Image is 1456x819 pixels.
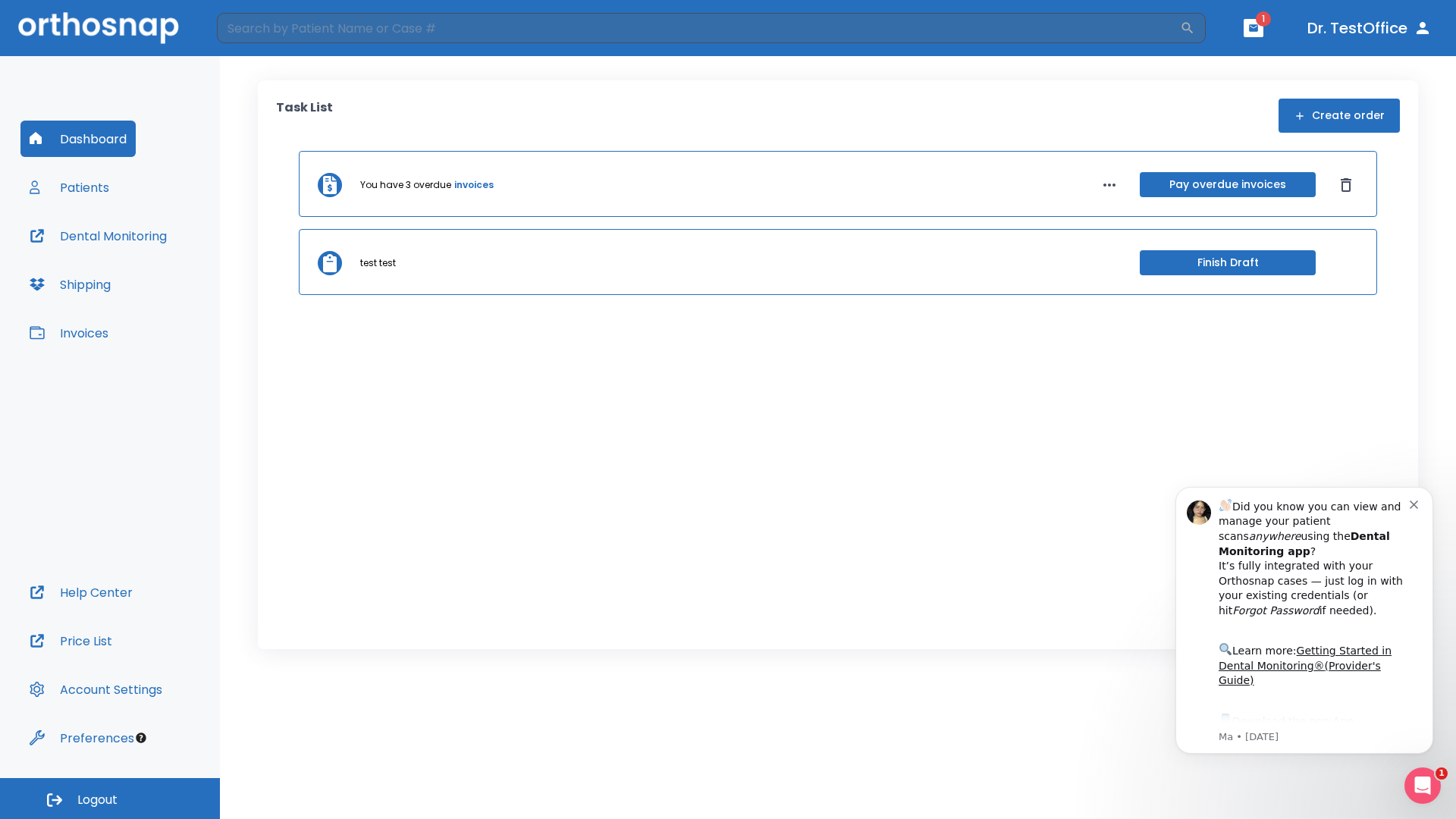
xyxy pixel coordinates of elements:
[1279,99,1400,133] button: Create order
[20,218,176,254] button: Dental Monitoring
[66,247,257,325] div: Download the app: | ​ Let us know if you need help getting started!
[20,169,118,206] button: Patients
[77,792,118,808] span: Logout
[1334,173,1358,197] button: Dismiss
[360,256,396,270] p: test test
[1404,767,1441,804] iframe: Intercom live chat
[20,121,136,157] button: Dashboard
[1140,250,1316,275] button: Finish Draft
[1140,172,1316,197] button: Pay overdue invoices
[1301,14,1438,42] button: Dr. TestOffice
[18,12,179,43] img: Orthosnap
[20,315,118,351] button: Invoices
[360,178,451,192] p: You have 3 overdue
[20,574,142,610] button: Help Center
[257,33,269,45] button: Dismiss notification
[66,251,201,278] a: App Store
[1436,767,1448,780] span: 1
[20,623,121,659] button: Price List
[217,13,1180,43] input: Search by Patient Name or Case #
[1256,11,1271,27] span: 1
[454,178,494,192] a: invoices
[20,671,171,708] button: Account Settings
[66,266,257,280] p: Message from Ma, sent 3w ago
[1153,464,1456,778] iframe: Intercom notifications message
[134,731,148,745] div: Tooltip anchor
[276,99,333,133] p: Task List
[20,266,120,303] button: Shipping
[20,720,143,756] button: Preferences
